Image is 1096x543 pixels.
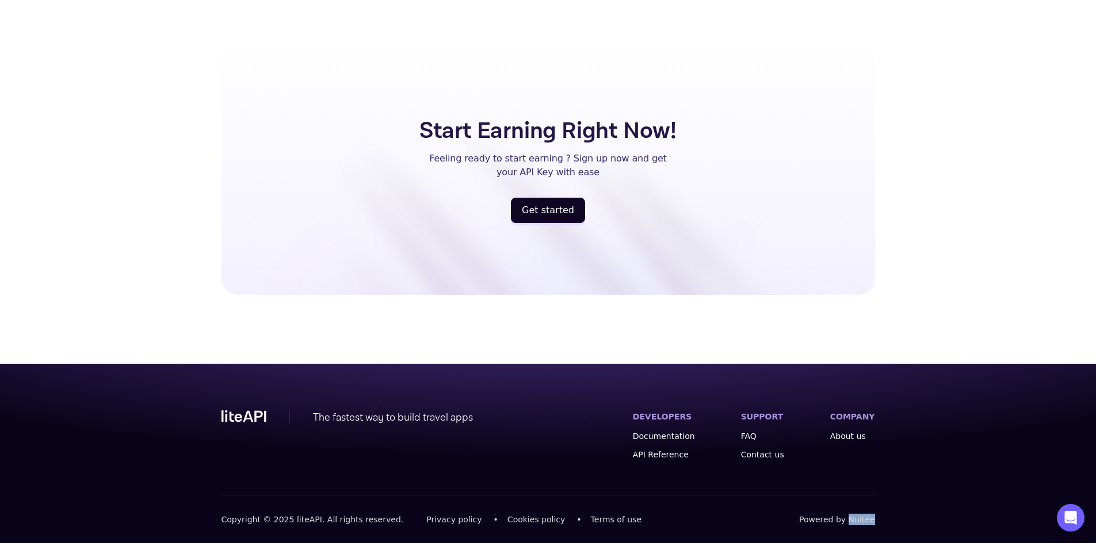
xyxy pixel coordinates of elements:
[511,198,585,223] a: register
[222,514,404,525] span: Copyright © 2025 liteAPI. All rights reserved.
[741,412,784,421] label: SUPPORT
[1057,504,1084,532] div: Open Intercom Messenger
[419,114,677,148] h5: Start Earning Right Now!
[633,449,695,460] a: API Reference
[507,514,582,525] a: Cookies policy•
[507,514,565,525] span: Cookies policy
[799,514,875,525] span: Powered by Nuitée
[830,430,875,442] a: About us
[494,514,498,525] span: •
[591,514,641,525] a: Terms of use
[633,412,692,421] label: DEVELOPERS
[741,430,784,442] a: FAQ
[429,152,666,179] p: Feeling ready to start earning ? Sign up now and get your API Key with ease
[830,412,875,421] label: COMPANY
[576,514,581,525] span: •
[741,449,784,460] a: Contact us
[426,514,498,525] a: Privacy policy•
[313,410,473,426] div: The fastest way to build travel apps
[511,198,585,223] button: Get started
[633,430,695,442] a: Documentation
[426,514,482,525] span: Privacy policy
